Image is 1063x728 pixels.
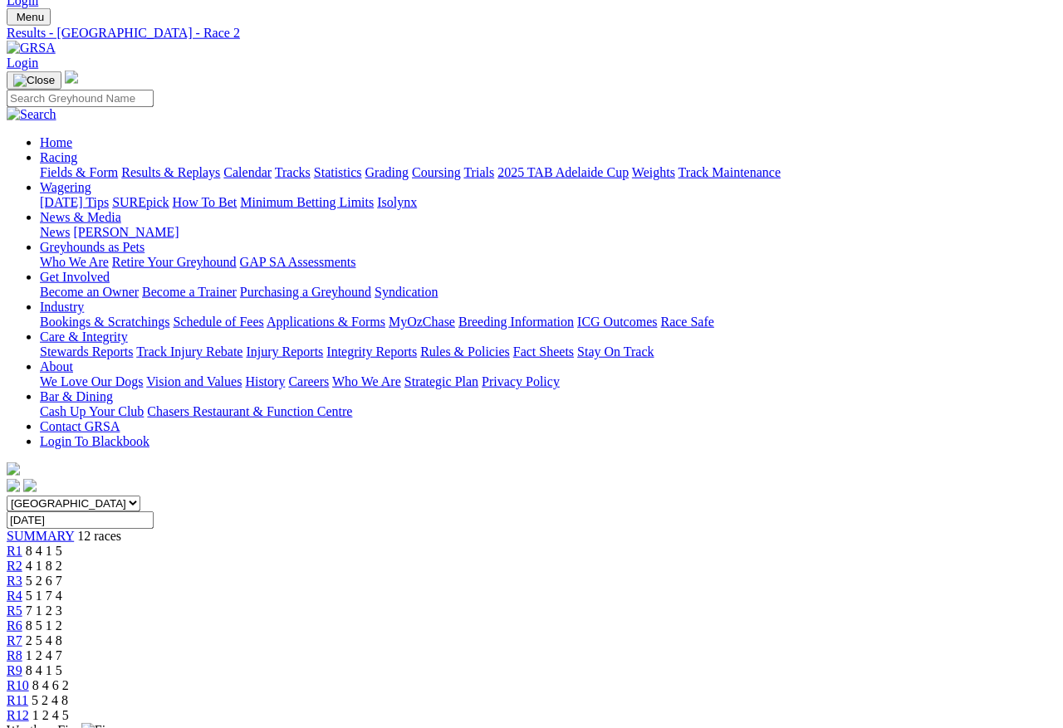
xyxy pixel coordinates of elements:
[577,344,654,359] a: Stay On Track
[40,315,169,329] a: Bookings & Scratchings
[173,315,263,329] a: Schedule of Fees
[577,315,657,329] a: ICG Outcomes
[26,603,62,618] span: 7 1 2 3
[32,678,69,692] span: 8 4 6 2
[40,330,128,344] a: Care & Integrity
[632,165,675,179] a: Weights
[326,344,417,359] a: Integrity Reports
[40,285,1056,300] div: Get Involved
[7,693,28,707] a: R11
[7,529,74,543] a: SUMMARY
[420,344,510,359] a: Rules & Policies
[245,374,285,388] a: History
[7,663,22,677] span: R9
[40,225,70,239] a: News
[275,165,311,179] a: Tracks
[40,255,109,269] a: Who We Are
[40,285,139,299] a: Become an Owner
[458,315,574,329] a: Breeding Information
[7,633,22,647] a: R7
[7,678,29,692] a: R10
[173,195,238,209] a: How To Bet
[404,374,478,388] a: Strategic Plan
[40,195,1056,210] div: Wagering
[40,225,1056,240] div: News & Media
[497,165,629,179] a: 2025 TAB Adelaide Cup
[13,74,55,87] img: Close
[7,8,51,26] button: Toggle navigation
[678,165,781,179] a: Track Maintenance
[26,663,62,677] span: 8 4 1 5
[23,479,37,492] img: twitter.svg
[7,511,154,529] input: Select date
[73,225,179,239] a: [PERSON_NAME]
[7,479,20,492] img: facebook.svg
[7,90,154,107] input: Search
[412,165,461,179] a: Coursing
[26,589,62,603] span: 5 1 7 4
[7,56,38,70] a: Login
[17,11,44,23] span: Menu
[40,419,120,433] a: Contact GRSA
[40,150,77,164] a: Racing
[40,135,72,149] a: Home
[7,574,22,588] a: R3
[482,374,560,388] a: Privacy Policy
[40,210,121,224] a: News & Media
[32,708,69,722] span: 1 2 4 5
[389,315,455,329] a: MyOzChase
[112,195,169,209] a: SUREpick
[40,374,143,388] a: We Love Our Dogs
[26,544,62,558] span: 8 4 1 5
[7,708,29,722] a: R12
[40,344,133,359] a: Stewards Reports
[267,315,385,329] a: Applications & Forms
[7,462,20,476] img: logo-grsa-white.png
[147,404,352,418] a: Chasers Restaurant & Function Centre
[142,285,237,299] a: Become a Trainer
[7,41,56,56] img: GRSA
[223,165,272,179] a: Calendar
[7,26,1056,41] a: Results - [GEOGRAPHIC_DATA] - Race 2
[240,195,374,209] a: Minimum Betting Limits
[246,344,323,359] a: Injury Reports
[40,315,1056,330] div: Industry
[40,240,145,254] a: Greyhounds as Pets
[375,285,438,299] a: Syndication
[377,195,417,209] a: Isolynx
[40,389,113,403] a: Bar & Dining
[7,648,22,662] a: R8
[7,559,22,573] a: R2
[7,618,22,633] a: R6
[7,589,22,603] a: R4
[40,270,110,284] a: Get Involved
[136,344,242,359] a: Track Injury Rebate
[288,374,329,388] a: Careers
[365,165,409,179] a: Grading
[40,404,1056,419] div: Bar & Dining
[7,603,22,618] a: R5
[7,107,56,122] img: Search
[26,574,62,588] span: 5 2 6 7
[513,344,574,359] a: Fact Sheets
[40,255,1056,270] div: Greyhounds as Pets
[332,374,401,388] a: Who We Are
[40,180,91,194] a: Wagering
[7,544,22,558] a: R1
[77,529,121,543] span: 12 races
[121,165,220,179] a: Results & Replays
[40,300,84,314] a: Industry
[26,559,62,573] span: 4 1 8 2
[240,285,371,299] a: Purchasing a Greyhound
[26,648,62,662] span: 1 2 4 7
[40,165,118,179] a: Fields & Form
